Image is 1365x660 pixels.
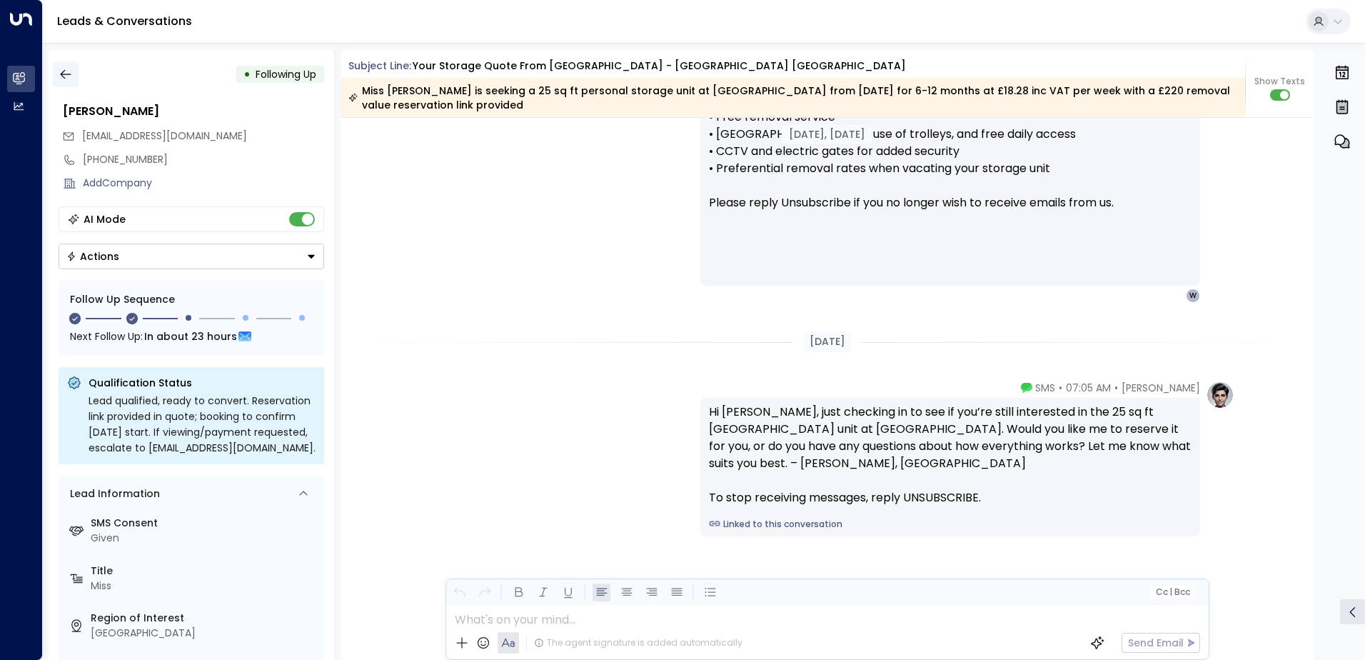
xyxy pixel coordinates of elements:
[70,292,313,307] div: Follow Up Sequence
[243,61,251,87] div: •
[89,393,316,456] div: Lead qualified, ready to convert. Reservation link provided in quote; booking to confirm [DATE] s...
[91,579,318,594] div: Miss
[348,84,1237,112] div: Miss [PERSON_NAME] is seeking a 25 sq ft personal storage unit at [GEOGRAPHIC_DATA] from [DATE] f...
[57,13,192,29] a: Leads & Conversations
[413,59,906,74] div: Your storage quote from [GEOGRAPHIC_DATA] - [GEOGRAPHIC_DATA] [GEOGRAPHIC_DATA]
[1155,587,1189,597] span: Cc Bcc
[1206,381,1234,409] img: profile-logo.png
[63,103,324,120] div: [PERSON_NAME]
[91,564,318,579] label: Title
[70,329,313,344] div: Next Follow Up:
[709,518,1192,531] a: Linked to this conversation
[83,176,324,191] div: AddCompany
[91,611,318,626] label: Region of Interest
[89,376,316,390] p: Qualification Status
[1169,587,1172,597] span: |
[84,212,126,226] div: AI Mode
[348,59,411,73] span: Subject Line:
[66,250,119,263] div: Actions
[804,331,851,352] div: [DATE]
[91,531,318,546] div: Given
[1114,381,1118,395] span: •
[144,329,237,344] span: In about 23 hours
[1149,586,1195,599] button: Cc|Bcc
[65,486,160,501] div: Lead Information
[1066,381,1111,395] span: 07:05 AM
[1186,289,1200,303] div: W
[83,152,324,167] div: [PHONE_NUMBER]
[256,67,316,81] span: Following Up
[475,584,493,601] button: Redo
[59,244,324,269] div: Button group with a nested menu
[91,516,318,531] label: SMS Consent
[82,129,247,143] span: [EMAIL_ADDRESS][DOMAIN_NAME]
[1059,381,1062,395] span: •
[91,626,318,641] div: [GEOGRAPHIC_DATA]
[782,125,872,144] div: [DATE], [DATE]
[709,404,1192,506] div: Hi [PERSON_NAME], just checking in to see if you’re still interested in the 25 sq ft [GEOGRAPHIC_...
[82,129,247,144] span: wilsontina90@gmail.com
[1122,381,1200,395] span: [PERSON_NAME]
[1035,381,1055,395] span: SMS
[534,636,742,649] div: The agent signature is added automatically
[59,244,324,269] button: Actions
[1254,75,1305,88] span: Show Texts
[450,584,468,601] button: Undo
